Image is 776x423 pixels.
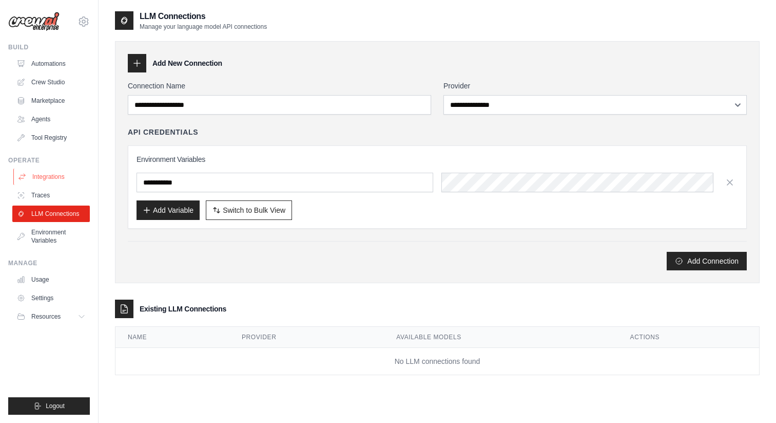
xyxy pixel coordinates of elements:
label: Connection Name [128,81,431,91]
th: Available Models [384,327,617,348]
a: Usage [12,271,90,288]
h2: LLM Connections [140,10,267,23]
th: Name [115,327,229,348]
h3: Add New Connection [152,58,222,68]
th: Provider [229,327,384,348]
a: Automations [12,56,90,72]
img: Logo [8,12,60,31]
h3: Existing LLM Connections [140,304,226,314]
button: Logout [8,397,90,415]
h3: Environment Variables [137,154,738,164]
button: Switch to Bulk View [206,200,292,220]
div: Build [8,43,90,51]
span: Resources [31,312,61,321]
label: Provider [443,81,747,91]
h4: API Credentials [128,127,198,137]
button: Resources [12,308,90,325]
a: Integrations [13,169,91,185]
a: Environment Variables [12,224,90,249]
td: No LLM connections found [115,348,759,375]
p: Manage your language model API connections [140,23,267,31]
a: Marketplace [12,93,90,109]
span: Logout [46,402,65,410]
th: Actions [618,327,759,348]
span: Switch to Bulk View [223,205,285,215]
a: Traces [12,187,90,204]
button: Add Connection [667,252,747,270]
a: LLM Connections [12,206,90,222]
div: Operate [8,156,90,164]
div: Manage [8,259,90,267]
a: Settings [12,290,90,306]
a: Tool Registry [12,130,90,146]
button: Add Variable [137,200,200,220]
a: Crew Studio [12,74,90,90]
a: Agents [12,111,90,127]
